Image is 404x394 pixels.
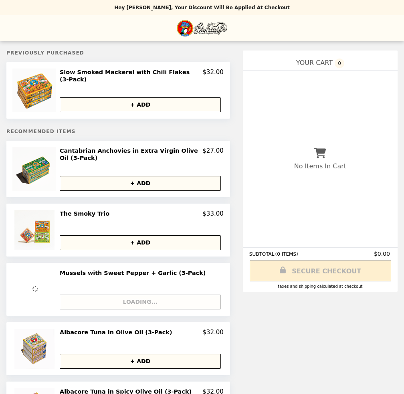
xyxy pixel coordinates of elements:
[60,354,221,369] button: + ADD
[202,329,224,336] p: $32.00
[202,69,224,83] p: $32.00
[60,147,202,162] h2: Cantabrian Anchovies in Extra Virgin Olive Oil (3-Pack)
[202,147,224,162] p: $27.00
[12,147,58,191] img: Cantabrian Anchovies in Extra Virgin Olive Oil (3-Pack)
[12,69,58,112] img: Slow Smoked Mackerel with Chili Flakes (3-Pack)
[6,50,230,56] h5: Previously Purchased
[275,251,298,257] span: ( 0 ITEMS )
[14,329,57,369] img: Albacore Tuna in Olive Oil (3-Pack)
[6,129,230,134] h5: Recommended Items
[60,235,221,250] button: + ADD
[296,59,333,67] span: YOUR CART
[249,284,391,289] div: Taxes and Shipping calculated at checkout
[177,20,227,36] img: Brand Logo
[249,251,275,257] span: SUBTOTAL
[202,210,224,217] p: $33.00
[335,59,344,68] span: 0
[374,251,391,257] span: $0.00
[60,176,221,191] button: + ADD
[294,162,346,170] p: No Items In Cart
[60,69,202,83] h2: Slow Smoked Mackerel with Chili Flakes (3-Pack)
[60,329,175,336] h2: Albacore Tuna in Olive Oil (3-Pack)
[14,210,57,250] img: The Smoky Trio
[60,269,209,277] h2: Mussels with Sweet Pepper + Garlic (3-Pack)
[60,97,221,112] button: + ADD
[114,5,289,10] p: Hey [PERSON_NAME], your discount will be applied at checkout
[60,210,113,217] h2: The Smoky Trio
